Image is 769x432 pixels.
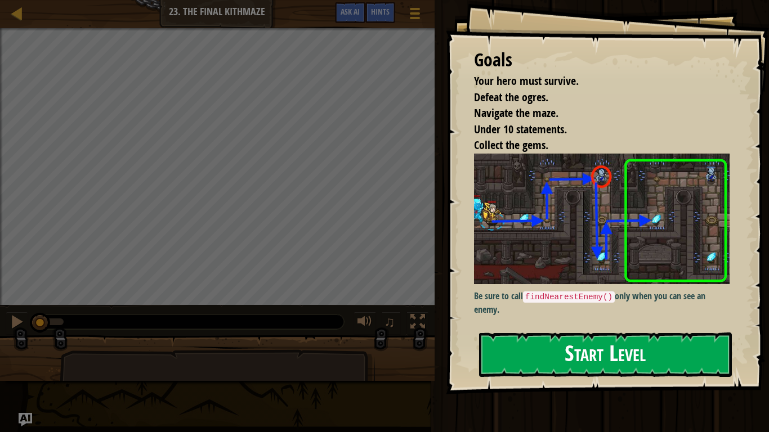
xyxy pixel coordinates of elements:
[523,291,615,303] code: findNearestEnemy()
[341,6,360,17] span: Ask AI
[474,137,548,152] span: Collect the gems.
[474,290,730,316] p: Be sure to call only when you can see an enemy.
[479,332,732,377] button: Start Level
[460,137,727,154] li: Collect the gems.
[474,121,567,137] span: Under 10 statements.
[474,105,558,120] span: Navigate the maze.
[6,312,28,335] button: Ctrl + P: Pause
[371,6,390,17] span: Hints
[335,2,365,23] button: Ask AI
[474,89,548,105] span: Defeat the ogres.
[474,154,730,284] img: The final kithmaze
[460,121,727,138] li: Under 10 statements.
[19,413,32,426] button: Ask AI
[460,73,727,89] li: Your hero must survive.
[354,312,376,335] button: Adjust volume
[460,105,727,121] li: Navigate the maze.
[474,73,579,88] span: Your hero must survive.
[460,89,727,106] li: Defeat the ogres.
[382,312,401,335] button: ♫
[401,2,429,29] button: Show game menu
[474,47,730,73] div: Goals
[384,313,395,330] span: ♫
[406,312,429,335] button: Toggle fullscreen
